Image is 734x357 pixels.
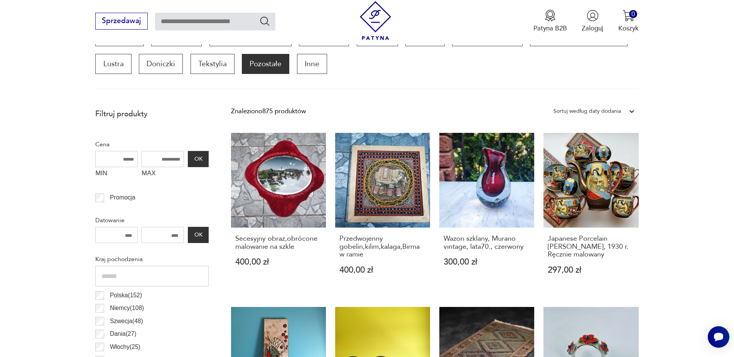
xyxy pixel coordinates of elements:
[95,13,147,30] button: Sprzedawaj
[297,54,327,74] a: Inne
[95,167,138,182] label: MIN
[110,303,144,313] p: Niemcy ( 108 )
[110,342,140,352] p: Włochy ( 25 )
[548,235,634,258] h3: Japanese Porcelain [PERSON_NAME], 1930 r. Ręcznie malowany
[235,235,322,251] h3: Secesyjny obraz,obrócone malowanie na szkle
[95,109,209,119] p: Filtruj produkty
[533,10,567,33] button: Patyna B2B
[188,227,209,243] button: OK
[95,18,147,25] a: Sprzedawaj
[543,133,638,292] a: Japanese Porcelain Satsuma Moriage, 1930 r. Ręcznie malowanyJapanese Porcelain [PERSON_NAME], 193...
[95,254,209,264] p: Kraj pochodzenia
[95,54,131,74] a: Lustra
[582,24,603,33] p: Zaloguj
[629,10,637,18] div: 0
[618,10,639,33] button: 0Koszyk
[142,167,184,182] label: MAX
[191,54,235,74] a: Tekstylia
[110,290,142,300] p: Polska ( 152 )
[110,329,137,339] p: Dania ( 27 )
[544,10,556,22] img: Ikona medalu
[335,133,430,292] a: Przedwojenny gobelin,kilim,kalaga,Birma w ramiePrzedwojenny gobelin,kilim,kalaga,Birma w ramie400...
[231,133,326,292] a: Secesyjny obraz,obrócone malowanie na szkleSecesyjny obraz,obrócone malowanie na szkle400,00 zł
[95,139,209,149] p: Cena
[439,133,534,292] a: Wazon szklany, Murano vintage, lata70., czerwonyWazon szklany, Murano vintage, lata70., czerwony3...
[444,235,530,251] h3: Wazon szklany, Murano vintage, lata70., czerwony
[95,215,209,225] p: Datowanie
[582,10,603,33] button: Zaloguj
[242,54,289,74] a: Pozostałe
[339,235,426,258] h3: Przedwojenny gobelin,kilim,kalaga,Birma w ramie
[356,1,395,40] img: Patyna - sklep z meblami i dekoracjami vintage
[110,193,135,203] p: Promocja
[259,15,270,27] button: Szukaj
[533,24,567,33] p: Patyna B2B
[339,266,426,274] p: 400,00 zł
[231,106,306,116] div: Znaleziono 875 produktów
[618,24,639,33] p: Koszyk
[553,106,621,116] div: Sortuj według daty dodania
[708,326,729,348] iframe: Smartsupp widget button
[110,316,143,326] p: Szwecja ( 48 )
[188,151,209,167] button: OK
[587,10,599,22] img: Ikonka użytkownika
[235,258,322,266] p: 400,00 zł
[444,258,530,266] p: 300,00 zł
[533,10,567,33] a: Ikona medaluPatyna B2B
[139,54,183,74] a: Doniczki
[623,10,634,22] img: Ikona koszyka
[548,266,634,274] p: 297,00 zł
